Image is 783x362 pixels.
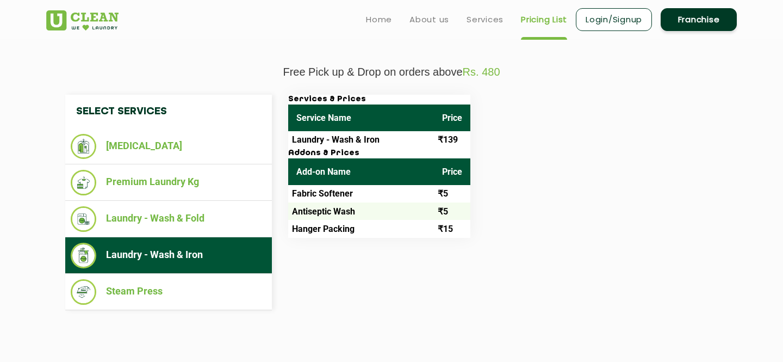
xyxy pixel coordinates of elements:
a: Franchise [661,8,737,31]
th: Add-on Name [288,158,434,185]
p: Free Pick up & Drop on orders above [46,66,737,78]
h3: Addons & Prices [288,149,470,158]
li: Premium Laundry Kg [71,170,266,195]
h3: Services & Prices [288,95,470,105]
img: UClean Laundry and Dry Cleaning [46,10,119,30]
a: Pricing List [521,13,567,26]
img: Laundry - Wash & Iron [71,243,96,268]
td: Fabric Softener [288,185,434,203]
td: Hanger Packing [288,220,434,237]
img: Laundry - Wash & Fold [71,206,96,232]
img: Premium Laundry Kg [71,170,96,195]
li: [MEDICAL_DATA] [71,134,266,159]
th: Price [434,105,470,131]
span: Rs. 480 [463,66,500,78]
td: Antiseptic Wash [288,203,434,220]
td: Laundry - Wash & Iron [288,131,434,149]
a: Home [366,13,392,26]
li: Steam Press [71,279,266,305]
th: Price [434,158,470,185]
h4: Select Services [65,95,272,128]
td: ₹15 [434,220,470,237]
td: ₹5 [434,185,470,203]
li: Laundry - Wash & Fold [71,206,266,232]
a: Services [467,13,504,26]
img: Steam Press [71,279,96,305]
a: Login/Signup [576,8,652,31]
td: ₹139 [434,131,470,149]
th: Service Name [288,105,434,131]
li: Laundry - Wash & Iron [71,243,266,268]
td: ₹5 [434,203,470,220]
a: About us [409,13,449,26]
img: Dry Cleaning [71,134,96,159]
